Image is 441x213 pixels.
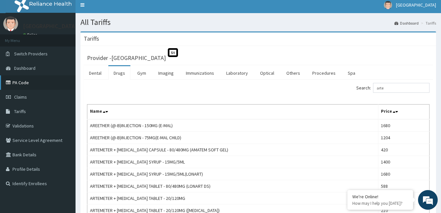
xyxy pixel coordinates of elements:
[168,48,178,57] span: St
[378,144,430,156] td: 420
[394,20,419,26] a: Dashboard
[356,83,430,93] label: Search:
[23,23,77,29] p: [GEOGRAPHIC_DATA]
[352,194,408,200] div: We're Online!
[14,108,26,114] span: Tariffs
[378,132,430,144] td: 1204
[396,2,436,8] span: [GEOGRAPHIC_DATA]
[14,65,35,71] span: Dashboard
[80,18,436,27] h1: All Tariffs
[378,168,430,180] td: 1680
[87,119,378,132] td: AREETHER (@-B)INJECTION - 150MG (E-MAL)
[307,66,341,80] a: Procedures
[38,65,91,131] span: We're online!
[352,201,408,206] p: How may I help you today?
[378,119,430,132] td: 1680
[87,156,378,168] td: ARTEMETER + [MEDICAL_DATA] SYRUP - 15MG/5ML
[87,105,378,120] th: Name
[87,180,378,192] td: ARTEMETER + [MEDICAL_DATA] TABLET - 80/480MG (LONART DS)
[373,83,430,93] input: Search:
[87,55,166,61] h3: Provider - [GEOGRAPHIC_DATA]
[221,66,253,80] a: Laboratory
[255,66,279,80] a: Optical
[378,156,430,168] td: 1400
[108,3,123,19] div: Minimize live chat window
[84,36,99,42] h3: Tariffs
[12,33,27,49] img: d_794563401_company_1708531726252_794563401
[3,16,18,31] img: User Image
[87,144,378,156] td: ARTEMETER + [MEDICAL_DATA] CAPSULE - 80/480MG (AMATEM SOFT GEL)
[87,132,378,144] td: AREETHER (@-B)INJECTION - 75MG(E-MAL CHILD)
[3,143,125,166] textarea: Type your message and hit 'Enter'
[108,66,130,80] a: Drugs
[87,192,378,204] td: ARTEMETER + [MEDICAL_DATA] TABLET - 20/120MG
[181,66,219,80] a: Immunizations
[384,1,392,9] img: User Image
[419,20,436,26] li: Tariffs
[34,37,110,45] div: Chat with us now
[378,105,430,120] th: Price
[87,168,378,180] td: ARTEMETER + [MEDICAL_DATA] SYRUP - 15MG/5ML(LONART)
[281,66,305,80] a: Others
[14,51,48,57] span: Switch Providers
[23,32,39,37] a: Online
[14,94,27,100] span: Claims
[378,180,430,192] td: 588
[84,66,107,80] a: Dental
[132,66,151,80] a: Gym
[153,66,179,80] a: Imaging
[342,66,361,80] a: Spa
